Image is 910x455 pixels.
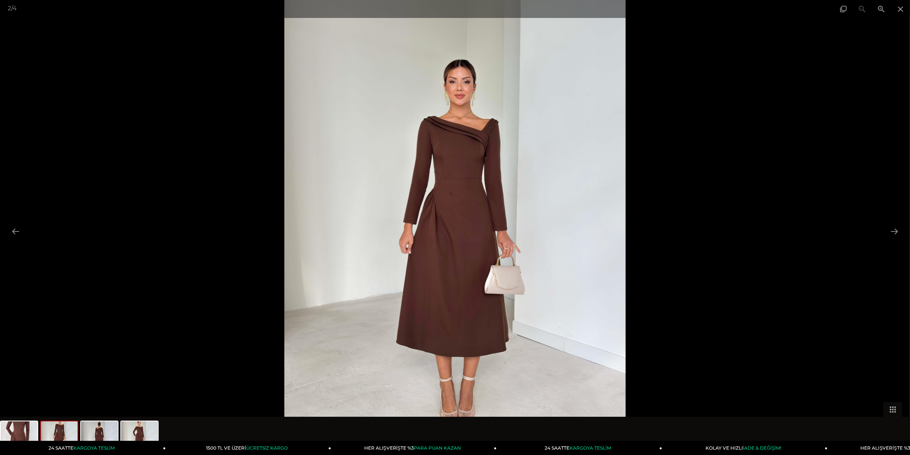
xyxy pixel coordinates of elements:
[165,441,331,455] a: 1500 TL VE ÜZERİÜCRETSİZ KARGO
[246,445,288,451] span: ÜCRETSİZ KARGO
[414,445,461,451] span: PARA PUAN KAZAN
[331,441,496,455] a: HER ALIŞVERİŞTE %3PARA PUAN KAZAN
[496,441,662,455] a: 24 SAATTEKARGOYA TESLİM
[73,445,115,451] span: KARGOYA TESLİM
[13,5,17,12] span: 4
[121,421,158,450] img: keyli-elbise-26k087--4994-.jpg
[883,402,902,417] button: Toggle thumbnails
[41,421,78,450] img: keyli-elbise-26k087-1a6-42.jpg
[743,445,781,451] span: İADE & DEĞİŞİM!
[0,441,166,455] a: 24 SAATTEKARGOYA TESLİM
[1,421,37,450] img: keyli-elbise-26k087-0a-b76.jpg
[662,441,827,455] a: KOLAY VE HIZLIİADE & DEĞİŞİM!
[8,5,11,12] span: 2
[81,421,118,450] img: keyli-elbise-26k087-d65855.jpg
[570,445,611,451] span: KARGOYA TESLİM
